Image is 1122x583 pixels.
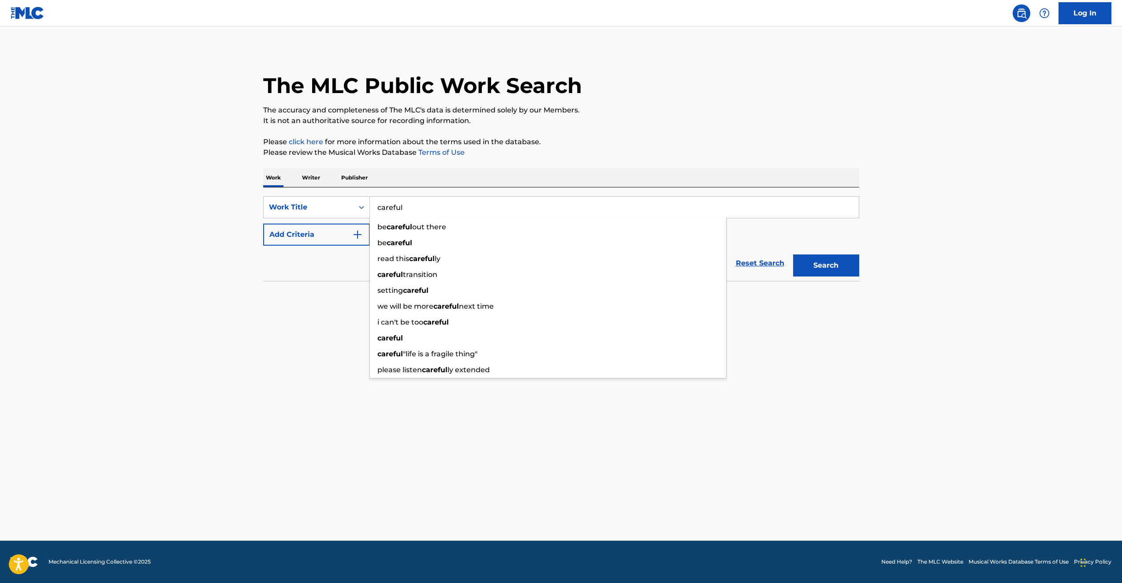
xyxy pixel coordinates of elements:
[377,270,403,279] strong: careful
[433,302,459,310] strong: careful
[403,350,477,358] span: "life is a fragile thing"
[1036,4,1053,22] div: Help
[917,558,963,566] a: The MLC Website
[417,148,465,157] a: Terms of Use
[423,318,449,326] strong: careful
[1016,8,1027,19] img: search
[377,223,387,231] span: be
[881,558,912,566] a: Need Help?
[377,254,409,263] span: read this
[459,302,494,310] span: next time
[377,318,423,326] span: i can't be too
[1039,8,1050,19] img: help
[403,286,429,295] strong: careful
[412,223,446,231] span: out there
[403,270,437,279] span: transition
[1074,558,1111,566] a: Privacy Policy
[263,137,859,147] p: Please for more information about the terms used in the database.
[1078,541,1122,583] iframe: Chat Widget
[1081,549,1086,576] div: Drag
[409,254,435,263] strong: careful
[352,229,363,240] img: 9d2ae6d4665cec9f34b9.svg
[263,72,582,99] h1: The MLC Public Work Search
[11,557,38,567] img: logo
[1059,2,1111,24] a: Log In
[377,286,403,295] span: setting
[263,105,859,116] p: The accuracy and completeness of The MLC's data is determined solely by our Members.
[263,224,370,246] button: Add Criteria
[263,168,283,187] p: Work
[11,7,45,19] img: MLC Logo
[447,366,490,374] span: ly extended
[377,366,422,374] span: please listen
[377,302,433,310] span: we will be more
[969,558,1069,566] a: Musical Works Database Terms of Use
[48,558,151,566] span: Mechanical Licensing Collective © 2025
[289,138,323,146] a: click here
[387,223,412,231] strong: careful
[263,116,859,126] p: It is not an authoritative source for recording information.
[263,196,859,281] form: Search Form
[269,202,348,213] div: Work Title
[387,239,412,247] strong: careful
[377,239,387,247] span: be
[422,366,447,374] strong: careful
[263,147,859,158] p: Please review the Musical Works Database
[377,334,403,342] strong: careful
[299,168,323,187] p: Writer
[377,350,403,358] strong: careful
[793,254,859,277] button: Search
[731,254,789,273] a: Reset Search
[1013,4,1030,22] a: Public Search
[435,254,440,263] span: ly
[339,168,370,187] p: Publisher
